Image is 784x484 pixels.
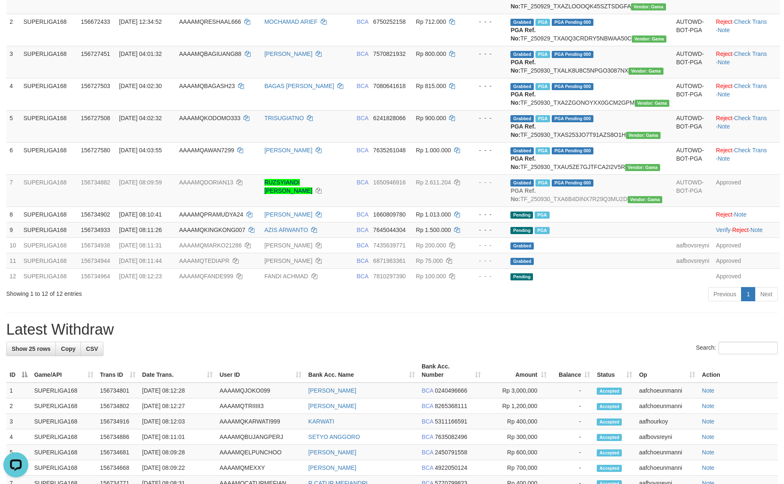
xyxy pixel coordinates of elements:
th: Game/API: activate to sort column ascending [31,359,97,383]
td: - [550,445,594,460]
span: [DATE] 04:02:30 [119,83,162,89]
td: Approved [713,253,780,268]
a: SETYO ANGGORO [308,434,360,440]
a: Note [718,59,730,66]
div: - - - [471,114,504,122]
span: PGA Pending [552,179,593,187]
a: Note [702,418,714,425]
a: Check Trans [734,50,767,57]
td: [DATE] 08:12:28 [139,383,216,398]
span: AAAAMQAWAN7299 [179,147,234,154]
span: Accepted [597,434,622,441]
td: aafbovsreyni [673,237,712,253]
td: TF_250930_TXA2ZGONOYXX0GCM2GPM [507,78,673,110]
span: Grabbed [510,115,534,122]
td: · · [713,46,780,78]
td: [DATE] 08:11:01 [139,429,216,445]
td: 2 [6,14,20,46]
span: Marked by aafsoycanthlai [535,19,550,26]
td: TF_250929_TXA0Q3CRDRY5NBWAA50C [507,14,673,46]
td: 156734681 [97,445,139,460]
td: [DATE] 08:12:27 [139,398,216,414]
div: Showing 1 to 12 of 12 entries [6,286,320,298]
span: Copy 8265368111 to clipboard [435,403,467,409]
b: PGA Ref. No: [510,91,535,106]
td: AAAAMQMEXXY [216,460,305,476]
span: BCA [422,434,433,440]
td: SUPERLIGA168 [31,445,97,460]
span: Grabbed [510,83,534,90]
td: Rp 300,000 [484,429,550,445]
td: 3 [6,46,20,78]
td: - [550,414,594,429]
span: 156734944 [81,257,110,264]
td: aafchoeunmanni [636,398,699,414]
a: [PERSON_NAME] [264,242,312,249]
span: Vendor URL: https://trx31.1velocity.biz [628,68,663,75]
span: Copy 2450791558 to clipboard [435,449,467,456]
span: PGA Pending [552,51,593,58]
span: Pending [510,227,533,234]
span: PGA Pending [552,115,593,122]
span: BCA [357,18,368,25]
span: AAAAMQRESHAAL666 [179,18,241,25]
td: SUPERLIGA168 [31,414,97,429]
td: SUPERLIGA168 [20,14,78,46]
td: aafbovsreyni [636,429,699,445]
span: BCA [357,227,368,233]
td: SUPERLIGA168 [20,222,78,237]
span: PGA Pending [552,83,593,90]
td: AUTOWD-BOT-PGA [673,46,712,78]
th: Date Trans.: activate to sort column ascending [139,359,216,383]
span: Marked by aafchoeunmanni [535,179,550,187]
span: [DATE] 08:11:31 [119,242,162,249]
span: Copy 7435639771 to clipboard [373,242,406,249]
a: Copy [55,342,81,356]
th: Bank Acc. Name: activate to sort column ascending [305,359,418,383]
td: - [550,398,594,414]
span: AAAAMQMARKO21286 [179,242,241,249]
td: Rp 3,000,000 [484,383,550,398]
button: Open LiveChat chat widget [3,3,28,28]
td: SUPERLIGA168 [31,460,97,476]
a: Reject [716,50,733,57]
a: Reject [716,83,733,89]
a: BAGAS [PERSON_NAME] [264,83,334,89]
a: [PERSON_NAME] [308,387,356,394]
td: 5 [6,110,20,142]
span: Rp 712.000 [416,18,446,25]
td: 6 [6,142,20,174]
td: Rp 600,000 [484,445,550,460]
span: Grabbed [510,147,534,154]
span: Rp 1.500.000 [416,227,451,233]
th: Status: activate to sort column ascending [593,359,636,383]
span: Grabbed [510,242,534,250]
a: Note [702,387,714,394]
a: Note [718,27,730,33]
th: Balance: activate to sort column ascending [550,359,594,383]
a: Check Trans [734,147,767,154]
td: SUPERLIGA168 [20,110,78,142]
span: BCA [422,418,433,425]
a: [PERSON_NAME] [308,449,356,456]
td: SUPERLIGA168 [20,78,78,110]
a: MOCHAMAD ARIEF [264,18,318,25]
span: AAAAMQDORIAN13 [179,179,233,186]
span: Rp 815.000 [416,83,446,89]
td: SUPERLIGA168 [20,253,78,268]
span: BCA [422,464,433,471]
a: Note [702,434,714,440]
span: Copy 1650946916 to clipboard [373,179,406,186]
div: - - - [471,18,504,26]
td: SUPERLIGA168 [20,142,78,174]
td: - [550,429,594,445]
td: 10 [6,237,20,253]
span: 156727503 [81,83,110,89]
span: BCA [422,387,433,394]
a: [PERSON_NAME] [308,464,356,471]
a: Note [750,227,763,233]
div: - - - [471,210,504,219]
td: aafchoeunmanni [636,383,699,398]
td: SUPERLIGA168 [20,174,78,207]
span: AAAAMQBAGIUANG88 [179,50,241,57]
